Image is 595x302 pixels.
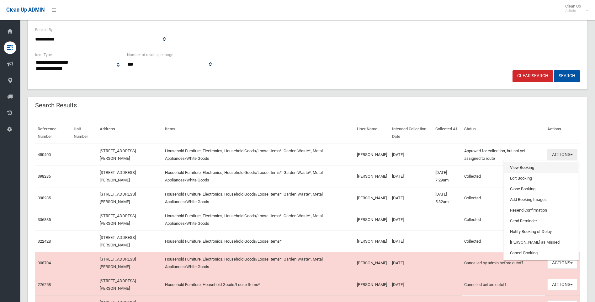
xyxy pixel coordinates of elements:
[354,230,390,252] td: [PERSON_NAME]
[354,144,390,166] td: [PERSON_NAME]
[390,252,433,274] td: [DATE]
[462,144,545,166] td: Approved for collection, but not yet assigned to route
[390,122,433,144] th: Intended Collection Date
[35,51,52,58] label: Item Type
[38,282,51,287] a: 276258
[504,226,578,237] a: Notify Booking of Delay
[504,194,578,205] a: Add Booking Images
[562,4,587,13] span: Clean Up
[504,184,578,194] a: Clone Booking
[390,165,433,187] td: [DATE]
[35,26,53,33] label: Booked By
[38,217,51,222] a: 336885
[433,122,462,144] th: Collected At
[97,122,162,144] th: Address
[162,144,354,166] td: Household Furniture, Electronics, Household Goods/Loose Items*, Garden Waste*, Metal Appliances/W...
[504,248,578,258] a: Cancel Booking
[127,51,173,58] label: Number of results per page
[28,99,84,111] header: Search Results
[162,230,354,252] td: Household Furniture, Electronics, Household Goods/Loose Items*
[100,235,136,247] a: [STREET_ADDRESS][PERSON_NAME]
[354,252,390,274] td: [PERSON_NAME]
[545,122,580,144] th: Actions
[38,152,51,157] a: 480400
[354,187,390,209] td: [PERSON_NAME]
[162,209,354,230] td: Household Furniture, Electronics, Household Goods/Loose Items*, Garden Waste*, Metal Appliances/W...
[390,230,433,252] td: [DATE]
[38,196,51,200] a: 398285
[390,209,433,230] td: [DATE]
[354,122,390,144] th: User Name
[565,8,581,13] small: Admin
[390,274,433,295] td: [DATE]
[100,170,136,182] a: [STREET_ADDRESS][PERSON_NAME]
[462,122,545,144] th: Status
[38,239,51,244] a: 322428
[100,192,136,204] a: [STREET_ADDRESS][PERSON_NAME]
[162,187,354,209] td: Household Furniture, Electronics, Household Goods/Loose Items*, Garden Waste*, Metal Appliances/W...
[504,162,578,173] a: View Booking
[100,278,136,291] a: [STREET_ADDRESS][PERSON_NAME]
[354,209,390,230] td: [PERSON_NAME]
[462,165,545,187] td: Collected
[100,213,136,226] a: [STREET_ADDRESS][PERSON_NAME]
[462,274,545,295] td: Cancelled before cutoff
[390,144,433,166] td: [DATE]
[100,148,136,161] a: [STREET_ADDRESS][PERSON_NAME]
[162,122,354,144] th: Items
[504,173,578,184] a: Edit Booking
[547,279,577,290] button: Actions
[354,274,390,295] td: [PERSON_NAME]
[504,237,578,248] a: [PERSON_NAME] as Missed
[38,174,51,179] a: 398286
[547,149,577,160] button: Actions
[71,122,97,144] th: Unit Number
[162,274,354,295] td: Household Furniture, Household Goods/Loose Items*
[38,261,51,265] a: 308704
[513,70,553,82] a: Clear Search
[462,187,545,209] td: Collected
[162,165,354,187] td: Household Furniture, Electronics, Household Goods/Loose Items*, Garden Waste*, Metal Appliances/W...
[462,252,545,274] td: Cancelled by admin before cutoff
[390,187,433,209] td: [DATE]
[354,165,390,187] td: [PERSON_NAME]
[100,257,136,269] a: [STREET_ADDRESS][PERSON_NAME]
[6,7,45,13] span: Clean Up ADMIN
[35,122,71,144] th: Reference Number
[433,165,462,187] td: [DATE] 7:29am
[554,70,580,82] button: Search
[162,252,354,274] td: Household Furniture, Electronics, Household Goods/Loose Items*, Garden Waste*, Metal Appliances/W...
[504,205,578,216] a: Resend Confirmation
[433,187,462,209] td: [DATE] 5:32am
[547,257,577,269] button: Actions
[462,230,545,252] td: Collected
[462,209,545,230] td: Collected
[504,216,578,226] a: Send Reminder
